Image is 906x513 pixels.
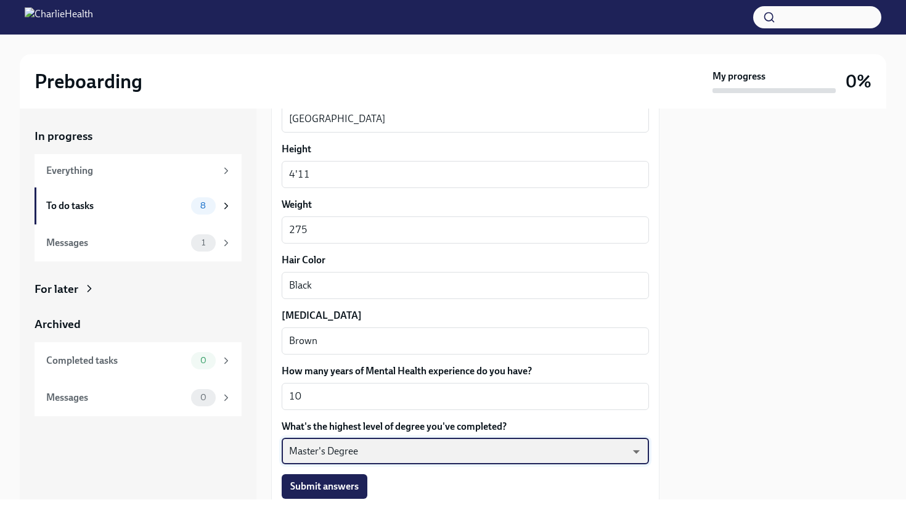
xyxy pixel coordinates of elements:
[35,224,242,261] a: Messages1
[289,334,642,348] textarea: Brown
[290,480,359,493] span: Submit answers
[712,70,765,83] strong: My progress
[46,354,186,367] div: Completed tasks
[35,69,142,94] h2: Preboarding
[846,70,871,92] h3: 0%
[289,112,642,126] textarea: [GEOGRAPHIC_DATA]
[282,474,367,499] button: Submit answers
[35,281,242,297] a: For later
[46,236,186,250] div: Messages
[282,309,649,322] label: [MEDICAL_DATA]
[193,356,214,365] span: 0
[289,389,642,404] textarea: 10
[193,201,213,210] span: 8
[282,142,649,156] label: Height
[25,7,93,27] img: CharlieHealth
[35,128,242,144] a: In progress
[35,316,242,332] a: Archived
[282,198,649,211] label: Weight
[289,223,642,237] textarea: 275
[46,391,186,404] div: Messages
[194,238,213,247] span: 1
[282,253,649,267] label: Hair Color
[289,278,642,293] textarea: Black
[35,281,78,297] div: For later
[35,379,242,416] a: Messages0
[35,342,242,379] a: Completed tasks0
[289,167,642,182] textarea: 4'11
[282,438,649,464] div: Master's Degree
[35,187,242,224] a: To do tasks8
[193,393,214,402] span: 0
[46,199,186,213] div: To do tasks
[282,364,649,378] label: How many years of Mental Health experience do you have?
[35,154,242,187] a: Everything
[46,164,216,178] div: Everything
[282,420,649,433] label: What's the highest level of degree you've completed?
